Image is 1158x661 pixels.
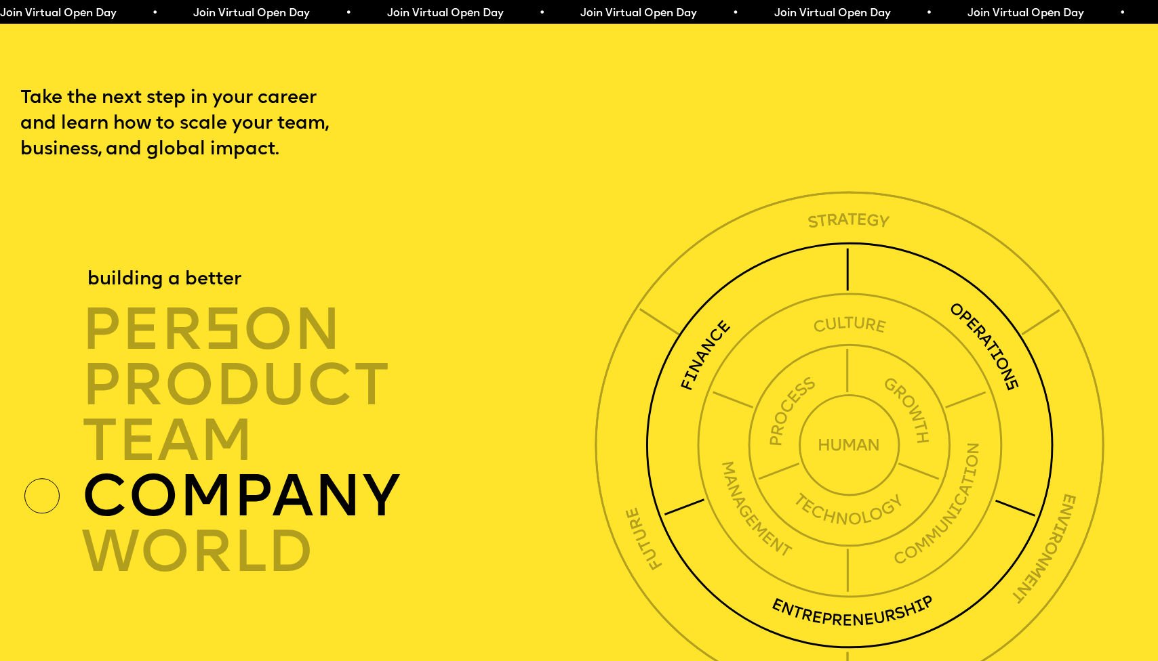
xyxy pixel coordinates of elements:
[203,304,243,364] span: s
[81,525,603,580] div: world
[925,8,932,19] span: •
[538,8,544,19] span: •
[20,86,379,163] p: Take the next step in your career and learn how to scale your team, business, and global impact.
[151,8,157,19] span: •
[81,413,603,469] div: TEAM
[81,469,603,525] div: company
[1119,8,1125,19] span: •
[87,268,241,293] div: building a better
[732,8,738,19] span: •
[81,302,603,358] div: per on
[345,8,351,19] span: •
[81,358,603,413] div: product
